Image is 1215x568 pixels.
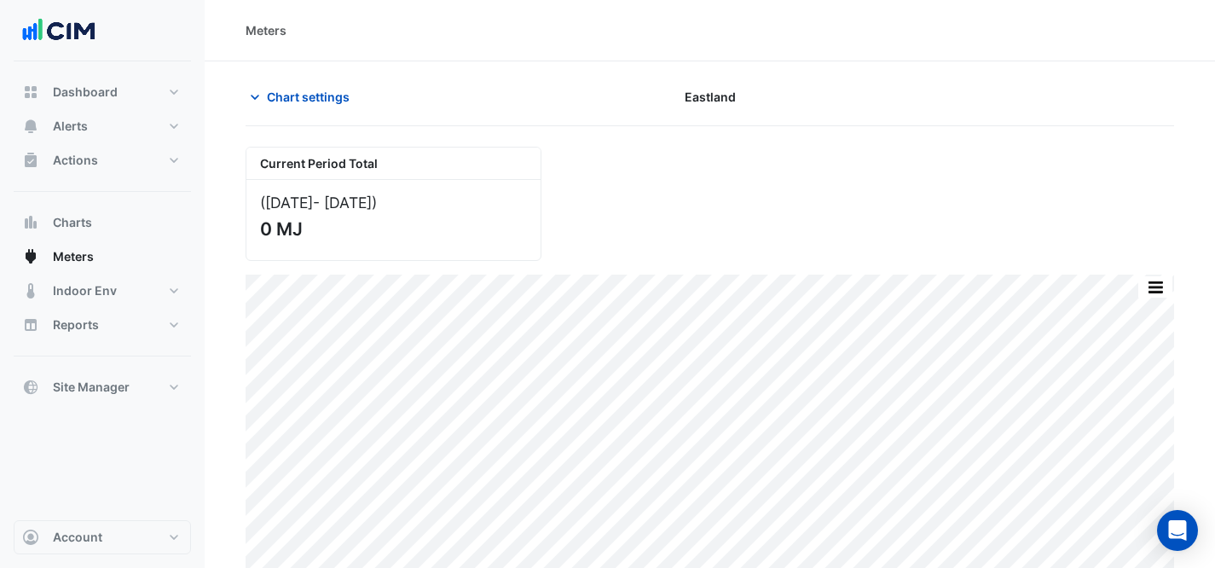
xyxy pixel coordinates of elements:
[14,206,191,240] button: Charts
[14,109,191,143] button: Alerts
[14,308,191,342] button: Reports
[22,84,39,101] app-icon: Dashboard
[260,194,527,212] div: ([DATE] )
[22,152,39,169] app-icon: Actions
[14,240,191,274] button: Meters
[685,88,736,106] span: Eastland
[22,248,39,265] app-icon: Meters
[20,14,97,48] img: Company Logo
[246,148,541,180] div: Current Period Total
[246,21,286,39] div: Meters
[1157,510,1198,551] div: Open Intercom Messenger
[53,84,118,101] span: Dashboard
[22,118,39,135] app-icon: Alerts
[1138,276,1172,298] button: More Options
[53,248,94,265] span: Meters
[53,379,130,396] span: Site Manager
[53,316,99,333] span: Reports
[246,82,361,112] button: Chart settings
[14,370,191,404] button: Site Manager
[14,274,191,308] button: Indoor Env
[260,218,524,240] div: 0 MJ
[14,520,191,554] button: Account
[53,152,98,169] span: Actions
[22,214,39,231] app-icon: Charts
[53,214,92,231] span: Charts
[14,75,191,109] button: Dashboard
[14,143,191,177] button: Actions
[53,529,102,546] span: Account
[22,282,39,299] app-icon: Indoor Env
[53,282,117,299] span: Indoor Env
[22,379,39,396] app-icon: Site Manager
[313,194,372,212] span: - [DATE]
[22,316,39,333] app-icon: Reports
[53,118,88,135] span: Alerts
[267,88,350,106] span: Chart settings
